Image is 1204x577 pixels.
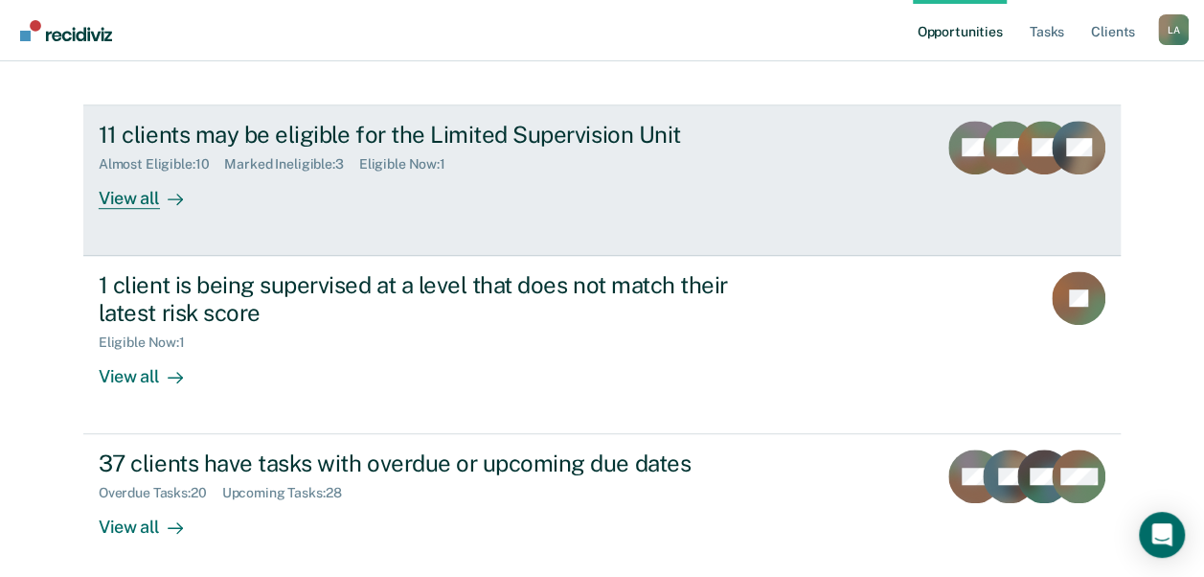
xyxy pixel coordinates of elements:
[99,350,206,387] div: View all
[20,20,112,41] img: Recidiviz
[99,271,771,327] div: 1 client is being supervised at a level that does not match their latest risk score
[222,485,357,501] div: Upcoming Tasks : 28
[1139,512,1185,558] div: Open Intercom Messenger
[99,501,206,539] div: View all
[224,156,358,173] div: Marked Ineligible : 3
[359,156,461,173] div: Eligible Now : 1
[99,450,771,477] div: 37 clients have tasks with overdue or upcoming due dates
[1158,14,1189,45] div: L A
[83,105,1121,256] a: 11 clients may be eligible for the Limited Supervision UnitAlmost Eligible:10Marked Ineligible:3E...
[99,172,206,209] div: View all
[1158,14,1189,45] button: Profile dropdown button
[99,335,200,351] div: Eligible Now : 1
[99,121,771,149] div: 11 clients may be eligible for the Limited Supervision Unit
[83,256,1121,434] a: 1 client is being supervised at a level that does not match their latest risk scoreEligible Now:1...
[99,485,222,501] div: Overdue Tasks : 20
[99,156,225,173] div: Almost Eligible : 10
